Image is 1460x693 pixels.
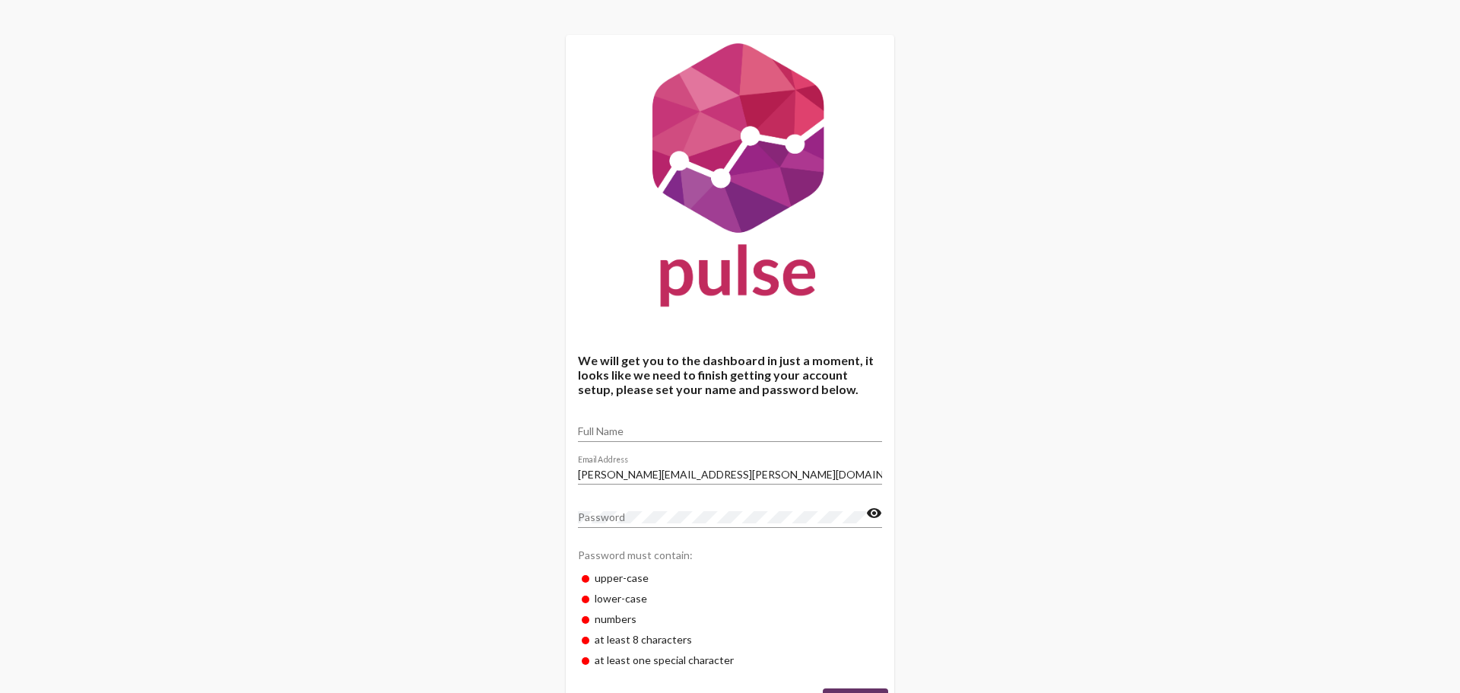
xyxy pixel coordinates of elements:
div: lower-case [578,588,882,609]
div: upper-case [578,567,882,588]
div: Password must contain: [578,541,882,567]
div: at least one special character [578,650,882,670]
h4: We will get you to the dashboard in just a moment, it looks like we need to finish getting your a... [578,353,882,396]
div: at least 8 characters [578,629,882,650]
mat-icon: visibility [866,504,882,523]
img: Pulse For Good Logo [566,35,894,323]
div: numbers [578,609,882,629]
